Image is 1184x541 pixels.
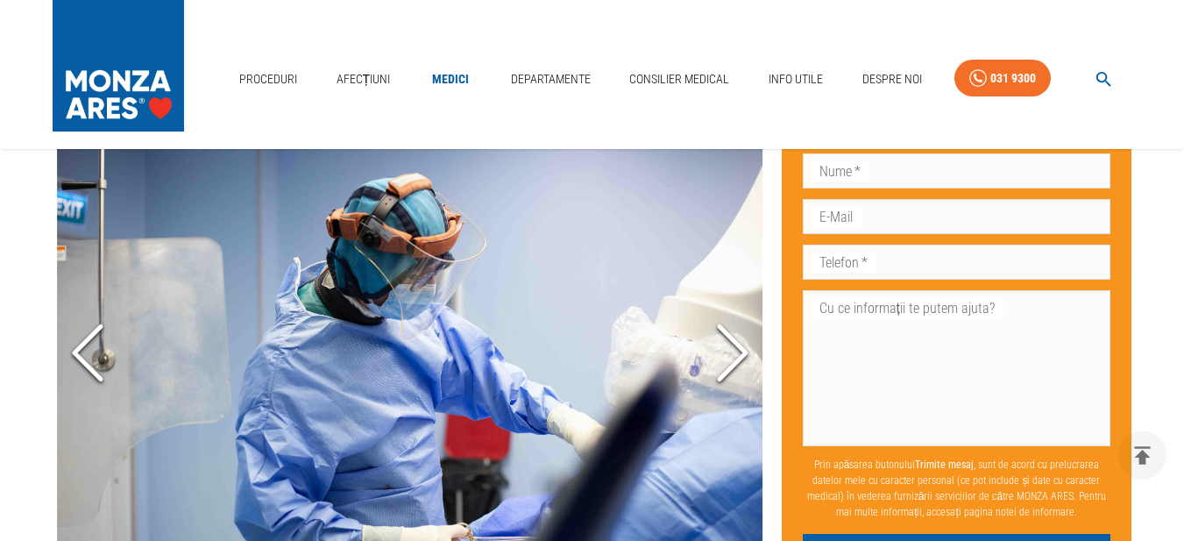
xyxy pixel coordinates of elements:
[330,61,398,97] a: Afecțiuni
[855,61,929,97] a: Despre Noi
[762,61,830,97] a: Info Utile
[53,256,123,452] button: Previous Slide
[698,256,768,452] button: Next Slide
[954,60,1051,97] a: 031 9300
[504,61,598,97] a: Departamente
[915,458,974,470] b: Trimite mesaj
[1118,431,1166,480] button: delete
[803,449,1111,526] p: Prin apăsarea butonului , sunt de acord cu prelucrarea datelor mele cu caracter personal (ce pot ...
[422,61,479,97] a: Medici
[232,61,304,97] a: Proceduri
[990,68,1036,89] div: 031 9300
[622,61,736,97] a: Consilier Medical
